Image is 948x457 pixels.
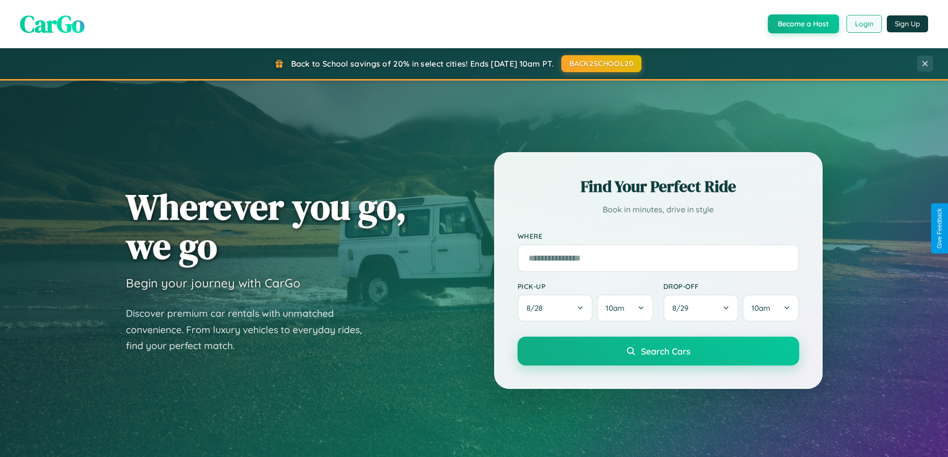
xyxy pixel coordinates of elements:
button: 10am [597,294,653,322]
label: Where [518,232,799,240]
p: Discover premium car rentals with unmatched convenience. From luxury vehicles to everyday rides, ... [126,305,375,354]
span: 8 / 29 [672,303,693,313]
span: 10am [606,303,625,313]
p: Book in minutes, drive in style [518,202,799,217]
button: Search Cars [518,337,799,366]
span: CarGo [20,7,85,40]
button: BACK2SCHOOL20 [561,55,641,72]
label: Drop-off [663,282,799,290]
h3: Begin your journey with CarGo [126,275,301,290]
label: Pick-up [518,282,653,290]
button: 10am [742,294,799,322]
span: Back to School savings of 20% in select cities! Ends [DATE] 10am PT. [291,59,554,69]
span: 10am [751,303,770,313]
button: Login [846,15,882,33]
button: Become a Host [768,14,839,33]
h2: Find Your Perfect Ride [518,176,799,197]
h1: Wherever you go, we go [126,187,407,266]
button: 8/28 [518,294,593,322]
span: Search Cars [641,346,690,357]
button: Sign Up [887,15,928,32]
button: 8/29 [663,294,739,322]
div: Give Feedback [936,208,943,249]
span: 8 / 28 [527,303,547,313]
